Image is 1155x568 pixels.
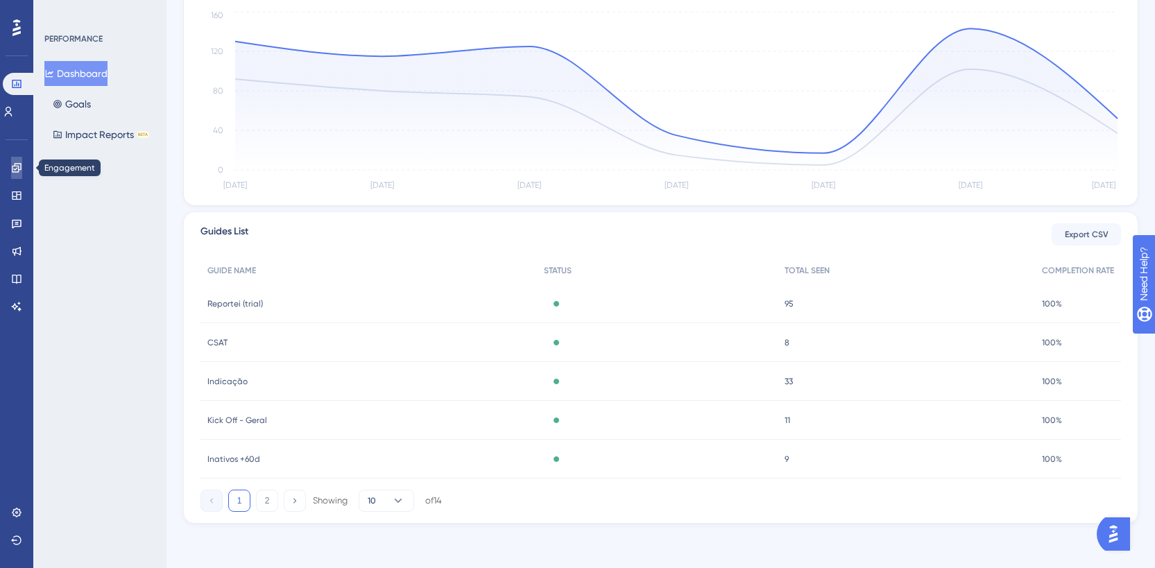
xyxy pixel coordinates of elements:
span: Export CSV [1065,229,1109,240]
span: Indicação [207,376,248,387]
span: GUIDE NAME [207,265,256,276]
button: 10 [359,490,414,512]
tspan: [DATE] [959,180,982,190]
tspan: 160 [211,10,223,20]
div: PERFORMANCE [44,33,103,44]
span: Reportei (trial) [207,298,263,309]
span: CSAT [207,337,228,348]
tspan: [DATE] [665,180,688,190]
span: 100% [1042,454,1062,465]
span: 11 [785,415,790,426]
span: 100% [1042,298,1062,309]
span: TOTAL SEEN [785,265,830,276]
tspan: [DATE] [370,180,394,190]
div: Showing [313,494,348,507]
tspan: 40 [213,126,223,135]
span: Inativos +60d [207,454,260,465]
div: BETA [137,131,149,138]
tspan: 80 [213,86,223,96]
div: of 14 [425,494,442,507]
tspan: 0 [218,165,223,175]
span: Kick Off - Geral [207,415,267,426]
tspan: [DATE] [517,180,541,190]
tspan: [DATE] [1092,180,1115,190]
tspan: 120 [211,46,223,56]
button: 2 [256,490,278,512]
button: Goals [44,92,99,117]
span: COMPLETION RATE [1042,265,1114,276]
span: 100% [1042,337,1062,348]
span: 10 [368,495,376,506]
span: 9 [785,454,789,465]
button: Impact ReportsBETA [44,122,157,147]
button: Export CSV [1052,223,1121,246]
span: STATUS [544,265,572,276]
span: 100% [1042,376,1062,387]
button: 1 [228,490,250,512]
iframe: UserGuiding AI Assistant Launcher [1097,513,1138,555]
span: Need Help? [33,3,87,20]
span: 33 [785,376,793,387]
span: Guides List [200,223,248,246]
span: 100% [1042,415,1062,426]
button: Dashboard [44,61,108,86]
span: 8 [785,337,789,348]
tspan: [DATE] [223,180,247,190]
span: 95 [785,298,794,309]
tspan: [DATE] [812,180,835,190]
